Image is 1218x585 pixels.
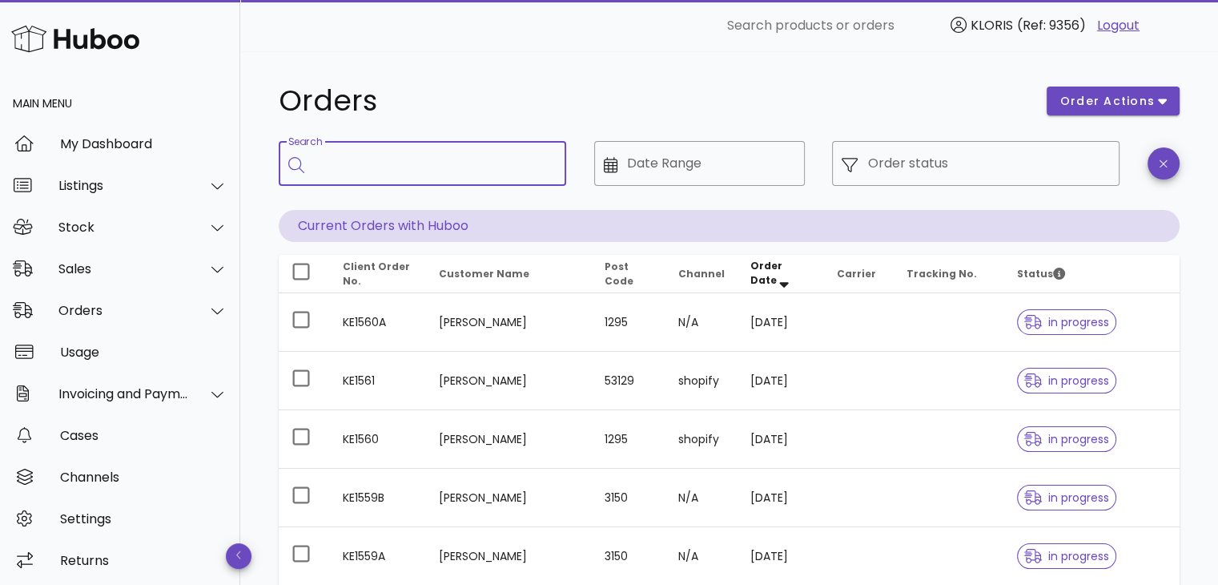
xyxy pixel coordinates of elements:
[426,352,591,410] td: [PERSON_NAME]
[60,553,227,568] div: Returns
[738,410,824,469] td: [DATE]
[738,352,824,410] td: [DATE]
[738,255,824,293] th: Order Date: Sorted descending. Activate to remove sorting.
[605,260,633,288] span: Post Code
[330,469,426,527] td: KE1559B
[894,255,1004,293] th: Tracking No.
[60,428,227,443] div: Cases
[330,352,426,410] td: KE1561
[279,87,1027,115] h1: Orders
[906,267,977,280] span: Tracking No.
[665,255,738,293] th: Channel
[750,259,782,287] span: Order Date
[58,303,189,318] div: Orders
[330,293,426,352] td: KE1560A
[58,386,189,401] div: Invoicing and Payments
[60,511,227,526] div: Settings
[1047,87,1180,115] button: order actions
[592,352,665,410] td: 53129
[60,136,227,151] div: My Dashboard
[11,22,139,56] img: Huboo Logo
[665,410,738,469] td: shopify
[665,293,738,352] td: N/A
[738,293,824,352] td: [DATE]
[439,267,529,280] span: Customer Name
[1024,492,1109,503] span: in progress
[1017,267,1065,280] span: Status
[279,210,1180,242] p: Current Orders with Huboo
[330,410,426,469] td: KE1560
[60,345,227,360] div: Usage
[592,255,665,293] th: Post Code
[1059,93,1156,110] span: order actions
[592,293,665,352] td: 1295
[343,260,410,288] span: Client Order No.
[58,220,189,235] div: Stock
[592,469,665,527] td: 3150
[426,469,591,527] td: [PERSON_NAME]
[1024,551,1109,562] span: in progress
[60,470,227,485] div: Channels
[837,267,876,280] span: Carrier
[1024,434,1109,445] span: in progress
[592,410,665,469] td: 1295
[58,261,189,276] div: Sales
[1024,317,1109,328] span: in progress
[1097,16,1140,35] a: Logout
[738,469,824,527] td: [DATE]
[288,136,322,148] label: Search
[665,469,738,527] td: N/A
[426,255,591,293] th: Customer Name
[426,410,591,469] td: [PERSON_NAME]
[1004,255,1180,293] th: Status
[665,352,738,410] td: shopify
[426,293,591,352] td: [PERSON_NAME]
[824,255,894,293] th: Carrier
[971,16,1013,34] span: KLORIS
[1017,16,1086,34] span: (Ref: 9356)
[678,267,725,280] span: Channel
[58,178,189,193] div: Listings
[1024,375,1109,386] span: in progress
[330,255,426,293] th: Client Order No.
